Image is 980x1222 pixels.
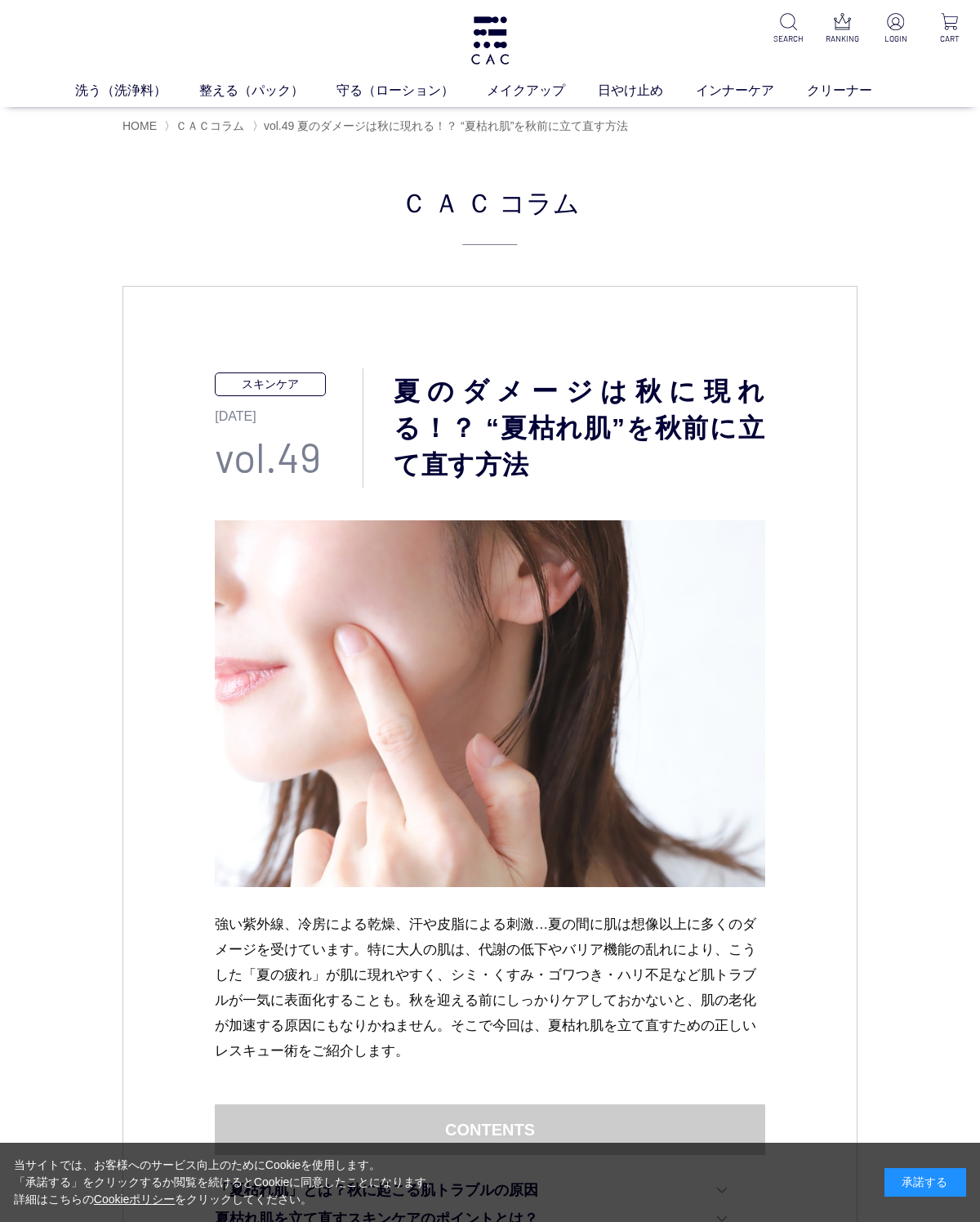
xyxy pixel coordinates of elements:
a: RANKING [825,13,859,45]
a: メイクアップ [487,81,598,100]
a: Cookieポリシー [94,1193,176,1206]
a: クリーナー [807,81,905,100]
span: vol.49 夏のダメージは秋に現れる！？ “夏枯れ肌”を秋前に立て直す方法 [264,119,628,132]
p: LOGIN [879,33,913,45]
a: CART [933,13,967,45]
p: スキンケア [215,372,326,396]
p: RANKING [825,33,859,45]
p: 強い紫外線、冷房による乾燥、汗や皮脂による刺激…夏の間に肌は想像以上に多くのダメージを受けています。特に大人の肌は、代謝の低下やバリア機能の乱れにより、こうした「夏の疲れ」が肌に現れやすく、シミ... [215,912,765,1064]
p: vol.49 [215,426,363,488]
p: [DATE] [215,396,363,426]
dt: CONTENTS [215,1104,765,1155]
a: SEARCH [771,13,805,45]
a: ＣＡＣコラム [176,119,244,132]
p: SEARCH [771,33,805,45]
span: コラム [499,182,580,221]
a: 整える（パック） [199,81,336,100]
img: logo [469,16,511,65]
h1: 夏のダメージは秋に現れる！？ “夏枯れ肌”を秋前に立て直す方法 [363,373,765,483]
a: LOGIN [879,13,913,45]
div: 当サイトでは、お客様へのサービス向上のためにCookieを使用します。 「承諾する」をクリックするか閲覧を続けるとCookieに同意したことになります。 詳細はこちらの をクリックしてください。 [14,1157,439,1208]
div: 承諾する [884,1168,966,1197]
a: 洗う（洗浄料） [75,81,199,100]
p: CART [933,33,967,45]
a: 日やけ止め [598,81,696,100]
a: インナーケア [696,81,807,100]
li: 〉 [164,118,248,134]
img: 夏のダメージは秋に現れる！？ “夏枯れ肌”を秋前に立て直す方法 [215,520,765,887]
a: HOME [122,119,157,132]
li: 〉 [252,118,632,134]
a: 守る（ローション） [336,81,487,100]
h2: ＣＡＣ [122,182,857,245]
